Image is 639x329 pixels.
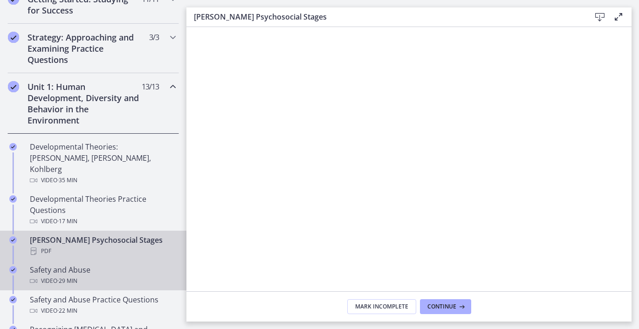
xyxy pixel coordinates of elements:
[420,299,471,314] button: Continue
[427,303,456,310] span: Continue
[30,246,175,257] div: PDF
[355,303,408,310] span: Mark Incomplete
[57,275,77,287] span: · 29 min
[30,294,175,316] div: Safety and Abuse Practice Questions
[194,11,576,22] h3: [PERSON_NAME] Psychosocial Stages
[8,81,19,92] i: Completed
[9,143,17,151] i: Completed
[30,175,175,186] div: Video
[57,175,77,186] span: · 35 min
[27,32,141,65] h2: Strategy: Approaching and Examining Practice Questions
[142,81,159,92] span: 13 / 13
[57,216,77,227] span: · 17 min
[30,234,175,257] div: [PERSON_NAME] Psychosocial Stages
[8,32,19,43] i: Completed
[347,299,416,314] button: Mark Incomplete
[27,81,141,126] h2: Unit 1: Human Development, Diversity and Behavior in the Environment
[30,264,175,287] div: Safety and Abuse
[30,193,175,227] div: Developmental Theories Practice Questions
[149,32,159,43] span: 3 / 3
[9,266,17,274] i: Completed
[57,305,77,316] span: · 22 min
[30,141,175,186] div: Developmental Theories: [PERSON_NAME], [PERSON_NAME], Kohlberg
[30,216,175,227] div: Video
[30,305,175,316] div: Video
[9,236,17,244] i: Completed
[30,275,175,287] div: Video
[9,296,17,303] i: Completed
[9,195,17,203] i: Completed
